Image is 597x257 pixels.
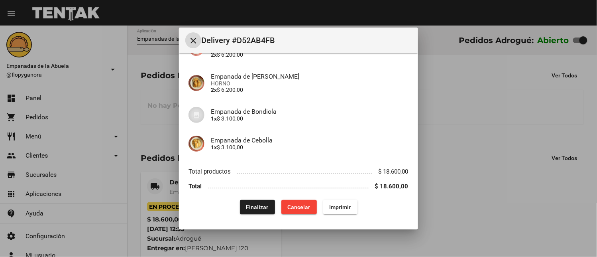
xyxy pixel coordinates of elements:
[211,144,408,150] p: $ 3.100,00
[189,164,408,179] li: Total productos $ 18.600,00
[211,73,408,80] h4: Empanada de [PERSON_NAME]
[211,115,217,122] b: 1x
[211,51,408,58] p: $ 6.200,00
[281,200,317,214] button: Cancelar
[240,200,275,214] button: Finalizar
[201,34,412,47] span: Delivery #D52AB4FB
[211,108,408,115] h4: Empanada de Bondiola
[288,204,310,210] span: Cancelar
[246,204,269,210] span: Finalizar
[211,87,217,93] b: 2x
[211,136,408,144] h4: Empanada de Cebolla
[189,136,204,152] img: 4c2ccd53-78ad-4b11-8071-b758d1175bd1.jpg
[330,204,351,210] span: Imprimir
[211,80,408,87] span: HORNO
[211,115,408,122] p: $ 3.100,00
[189,36,198,45] mat-icon: Cerrar
[211,51,217,58] b: 2x
[185,32,201,48] button: Cerrar
[189,179,408,194] li: Total $ 18.600,00
[189,75,204,91] img: f753fea7-0f09-41b3-9a9e-ddb84fc3b359.jpg
[211,87,408,93] p: $ 6.200,00
[323,200,357,214] button: Imprimir
[211,144,217,150] b: 1x
[189,107,204,123] img: 07c47add-75b0-4ce5-9aba-194f44787723.jpg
